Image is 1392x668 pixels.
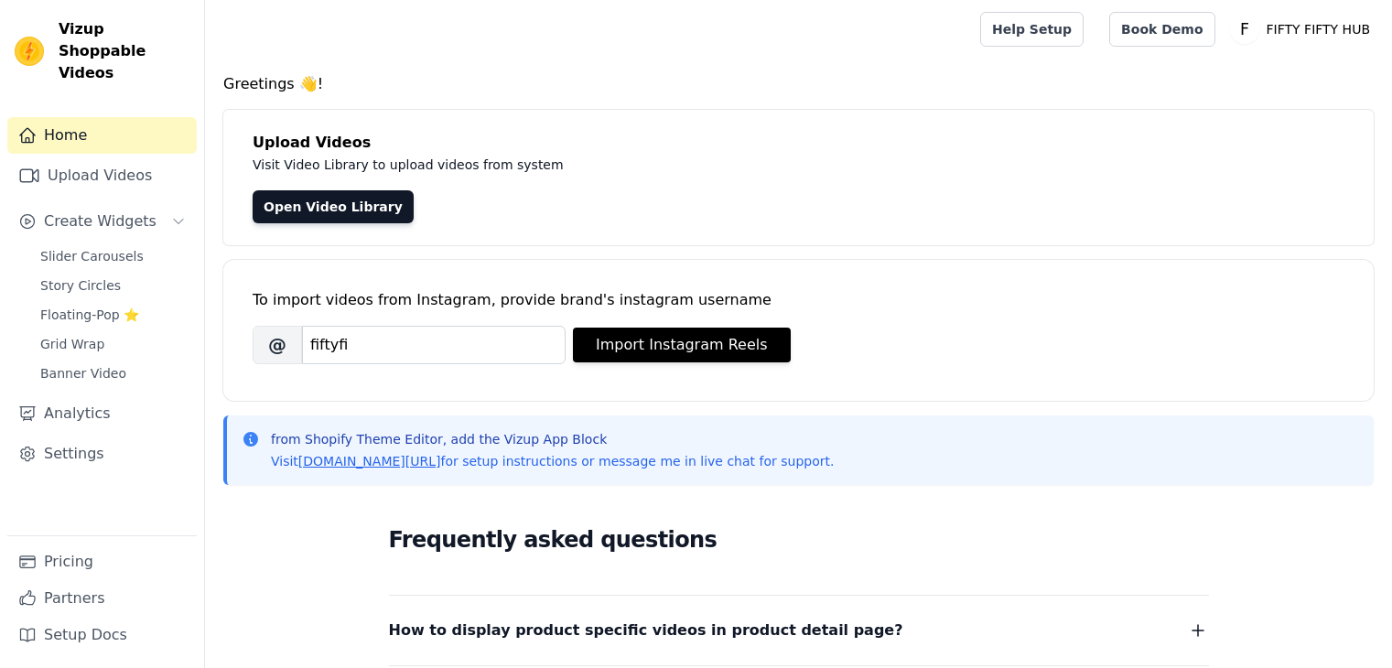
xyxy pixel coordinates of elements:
[271,452,834,470] p: Visit for setup instructions or message me in live chat for support.
[59,18,189,84] span: Vizup Shoppable Videos
[7,436,197,472] a: Settings
[40,247,144,265] span: Slider Carousels
[271,430,834,448] p: from Shopify Theme Editor, add the Vizup App Block
[980,12,1084,47] a: Help Setup
[253,154,1073,176] p: Visit Video Library to upload videos from system
[389,522,1209,558] h2: Frequently asked questions
[253,132,1344,154] h4: Upload Videos
[7,157,197,194] a: Upload Videos
[253,190,414,223] a: Open Video Library
[253,289,1344,311] div: To import videos from Instagram, provide brand's instagram username
[15,37,44,66] img: Vizup
[29,361,197,386] a: Banner Video
[44,210,156,232] span: Create Widgets
[29,243,197,269] a: Slider Carousels
[29,273,197,298] a: Story Circles
[573,328,791,362] button: Import Instagram Reels
[40,306,139,324] span: Floating-Pop ⭐
[1240,20,1249,38] text: F
[7,617,197,653] a: Setup Docs
[1230,13,1377,46] button: F FIFTY FIFTY HUB
[29,302,197,328] a: Floating-Pop ⭐
[40,276,121,295] span: Story Circles
[29,331,197,357] a: Grid Wrap
[7,395,197,432] a: Analytics
[1109,12,1214,47] a: Book Demo
[40,335,104,353] span: Grid Wrap
[298,454,441,469] a: [DOMAIN_NAME][URL]
[7,203,197,240] button: Create Widgets
[7,544,197,580] a: Pricing
[7,117,197,154] a: Home
[7,580,197,617] a: Partners
[389,618,1209,643] button: How to display product specific videos in product detail page?
[223,73,1374,95] h4: Greetings 👋!
[302,326,566,364] input: username
[389,618,903,643] span: How to display product specific videos in product detail page?
[1259,13,1377,46] p: FIFTY FIFTY HUB
[253,326,302,364] span: @
[40,364,126,382] span: Banner Video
